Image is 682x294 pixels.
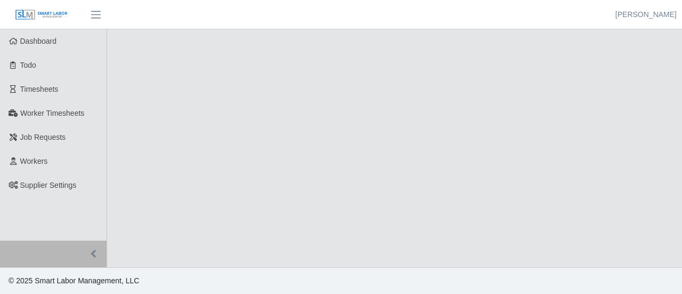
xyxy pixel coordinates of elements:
span: Dashboard [20,37,57,45]
span: Todo [20,61,36,69]
span: Supplier Settings [20,181,77,189]
span: Worker Timesheets [20,109,84,117]
span: Workers [20,157,48,165]
span: Timesheets [20,85,59,93]
span: © 2025 Smart Labor Management, LLC [9,276,139,285]
img: SLM Logo [15,9,68,21]
a: [PERSON_NAME] [615,9,677,20]
span: Job Requests [20,133,66,141]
